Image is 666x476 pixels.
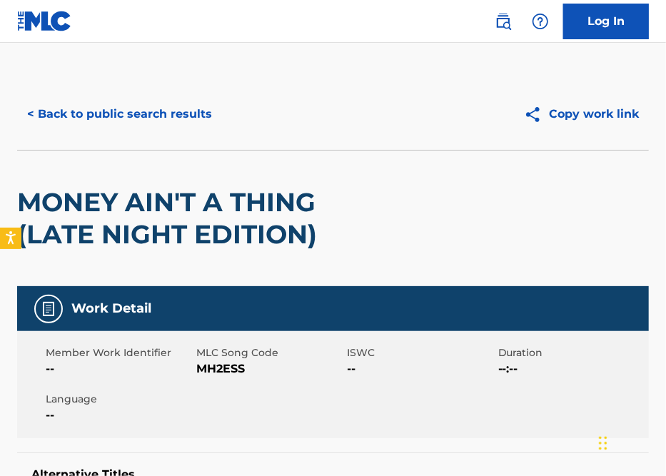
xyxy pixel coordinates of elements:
[17,11,72,31] img: MLC Logo
[348,345,495,360] span: ISWC
[526,7,555,36] div: Help
[514,96,649,132] button: Copy work link
[495,13,512,30] img: search
[40,300,57,318] img: Work Detail
[498,360,645,378] span: --:--
[196,345,343,360] span: MLC Song Code
[595,407,666,476] iframe: Chat Widget
[489,7,518,36] a: Public Search
[532,13,549,30] img: help
[524,106,549,123] img: Copy work link
[563,4,649,39] a: Log In
[348,360,495,378] span: --
[46,360,193,378] span: --
[17,96,222,132] button: < Back to public search results
[599,422,607,465] div: Drag
[196,360,343,378] span: MH2ESS
[46,392,193,407] span: Language
[46,407,193,424] span: --
[71,300,151,317] h5: Work Detail
[498,345,645,360] span: Duration
[17,186,396,250] h2: MONEY AIN'T A THING (LATE NIGHT EDITION)
[46,345,193,360] span: Member Work Identifier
